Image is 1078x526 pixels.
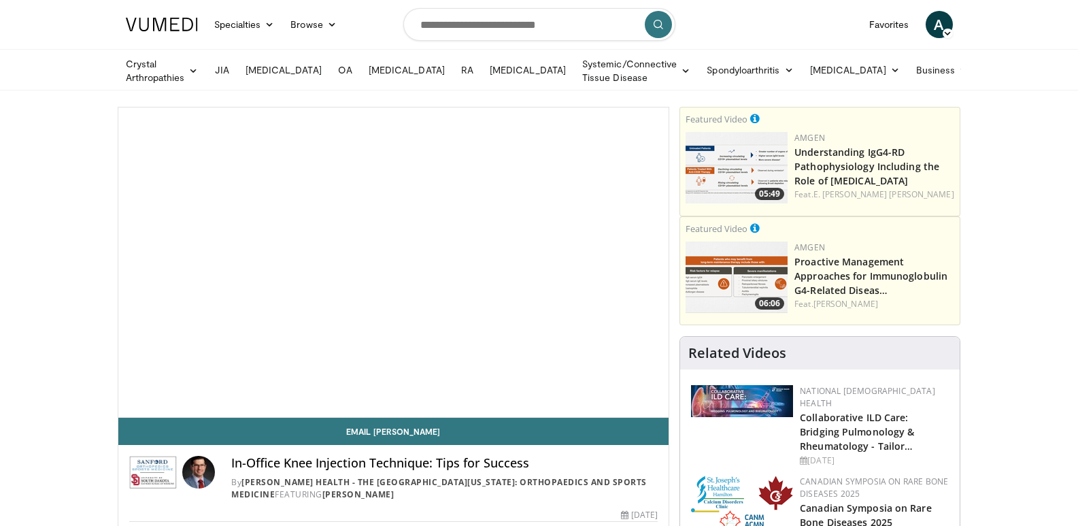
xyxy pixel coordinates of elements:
[691,385,793,417] img: 7e341e47-e122-4d5e-9c74-d0a8aaff5d49.jpg.150x105_q85_autocrop_double_scale_upscale_version-0.2.jpg
[237,56,330,84] a: [MEDICAL_DATA]
[403,8,675,41] input: Search topics, interventions
[686,132,788,203] img: 3e5b4ad1-6d9b-4d8f-ba8e-7f7d389ba880.png.150x105_q85_crop-smart_upscale.png
[800,476,948,499] a: Canadian Symposia on Rare Bone Diseases 2025
[118,108,669,418] video-js: Video Player
[621,509,658,521] div: [DATE]
[794,132,825,144] a: Amgen
[118,418,669,445] a: Email [PERSON_NAME]
[794,146,939,187] a: Understanding IgG4-RD Pathophysiology Including the Role of [MEDICAL_DATA]
[755,188,784,200] span: 05:49
[206,11,283,38] a: Specialties
[686,223,747,235] small: Featured Video
[800,455,949,467] div: [DATE]
[926,11,953,38] a: A
[800,411,914,453] a: Collaborative ILD Care: Bridging Pulmonology & Rheumatology - Tailor…
[360,56,453,84] a: [MEDICAL_DATA]
[800,385,935,409] a: National [DEMOGRAPHIC_DATA] Health
[794,242,825,253] a: Amgen
[686,242,788,313] img: b07e8bac-fd62-4609-bac4-e65b7a485b7c.png.150x105_q85_crop-smart_upscale.png
[794,255,947,297] a: Proactive Management Approaches for Immunoglobulin G4-Related Diseas…
[908,56,977,84] a: Business
[182,456,215,489] img: Avatar
[282,11,345,38] a: Browse
[686,242,788,313] a: 06:06
[129,456,178,489] img: Sanford Health - The University of South Dakota School of Medicine: Orthopaedics and Sports Medicine
[482,56,574,84] a: [MEDICAL_DATA]
[322,489,394,500] a: [PERSON_NAME]
[231,456,658,471] h4: In-Office Knee Injection Technique: Tips for Success
[698,56,801,84] a: Spondyloarthritis
[231,476,647,500] a: [PERSON_NAME] Health - The [GEOGRAPHIC_DATA][US_STATE]: Orthopaedics and Sports Medicine
[231,476,658,501] div: By FEATURING
[794,298,954,310] div: Feat.
[126,18,198,31] img: VuMedi Logo
[813,188,954,200] a: E. [PERSON_NAME] [PERSON_NAME]
[574,57,698,84] a: Systemic/Connective Tissue Disease
[118,57,207,84] a: Crystal Arthropathies
[813,298,878,310] a: [PERSON_NAME]
[686,132,788,203] a: 05:49
[686,113,747,125] small: Featured Video
[330,56,360,84] a: OA
[755,297,784,310] span: 06:06
[861,11,917,38] a: Favorites
[453,56,482,84] a: RA
[802,56,908,84] a: [MEDICAL_DATA]
[688,345,786,361] h4: Related Videos
[794,188,954,201] div: Feat.
[207,56,237,84] a: JIA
